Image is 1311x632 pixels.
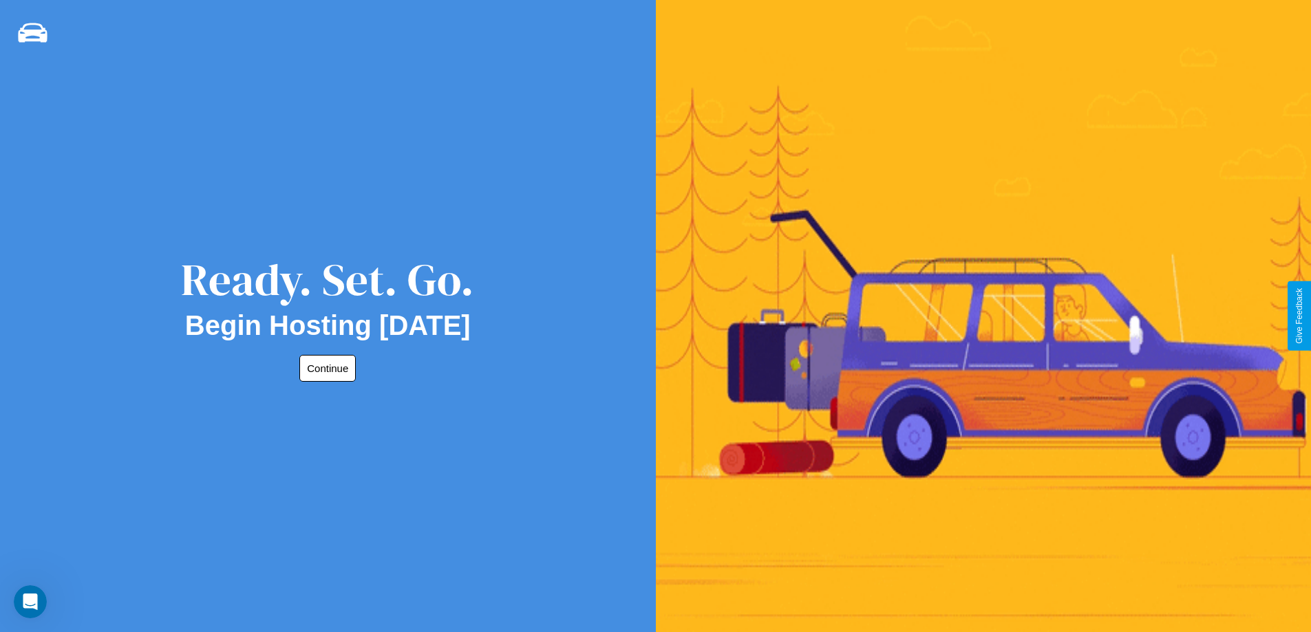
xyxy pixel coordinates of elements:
div: Give Feedback [1294,288,1304,344]
h2: Begin Hosting [DATE] [185,310,471,341]
iframe: Intercom live chat [14,585,47,618]
button: Continue [299,355,356,382]
div: Ready. Set. Go. [181,249,474,310]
